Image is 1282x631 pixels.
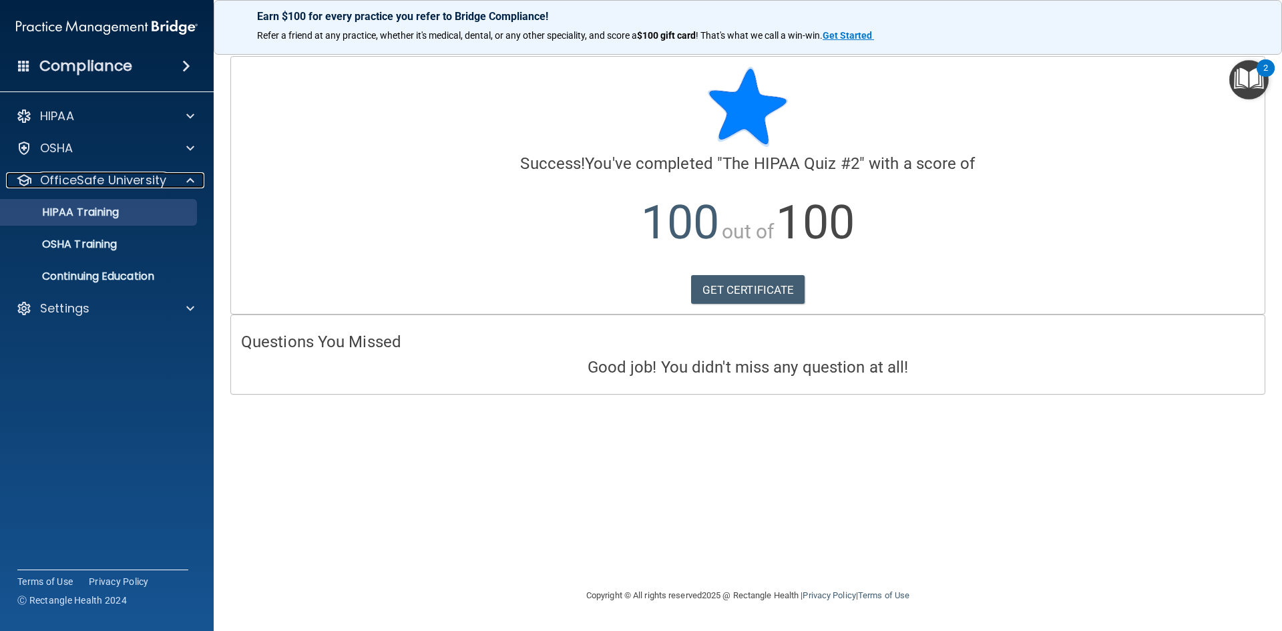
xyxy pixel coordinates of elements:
[9,206,119,219] p: HIPAA Training
[1229,60,1269,99] button: Open Resource Center, 2 new notifications
[637,30,696,41] strong: $100 gift card
[16,108,194,124] a: HIPAA
[16,300,194,317] a: Settings
[823,30,874,41] a: Get Started
[696,30,823,41] span: ! That's what we call a win-win.
[9,270,191,283] p: Continuing Education
[520,154,585,173] span: Success!
[40,172,166,188] p: OfficeSafe University
[257,30,637,41] span: Refer a friend at any practice, whether it's medical, dental, or any other speciality, and score a
[16,172,194,188] a: OfficeSafe University
[1263,68,1268,85] div: 2
[16,14,198,41] img: PMB logo
[89,575,149,588] a: Privacy Policy
[241,359,1255,376] h4: Good job! You didn't miss any question at all!
[858,590,909,600] a: Terms of Use
[40,300,89,317] p: Settings
[17,575,73,588] a: Terms of Use
[257,10,1239,23] p: Earn $100 for every practice you refer to Bridge Compliance!
[9,238,117,251] p: OSHA Training
[776,195,854,250] span: 100
[39,57,132,75] h4: Compliance
[803,590,855,600] a: Privacy Policy
[241,155,1255,172] h4: You've completed " " with a score of
[708,67,788,147] img: blue-star-rounded.9d042014.png
[722,220,775,243] span: out of
[641,195,719,250] span: 100
[17,594,127,607] span: Ⓒ Rectangle Health 2024
[823,30,872,41] strong: Get Started
[40,140,73,156] p: OSHA
[40,108,74,124] p: HIPAA
[691,275,805,304] a: GET CERTIFICATE
[241,333,1255,351] h4: Questions You Missed
[722,154,859,173] span: The HIPAA Quiz #2
[16,140,194,156] a: OSHA
[504,574,992,617] div: Copyright © All rights reserved 2025 @ Rectangle Health | |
